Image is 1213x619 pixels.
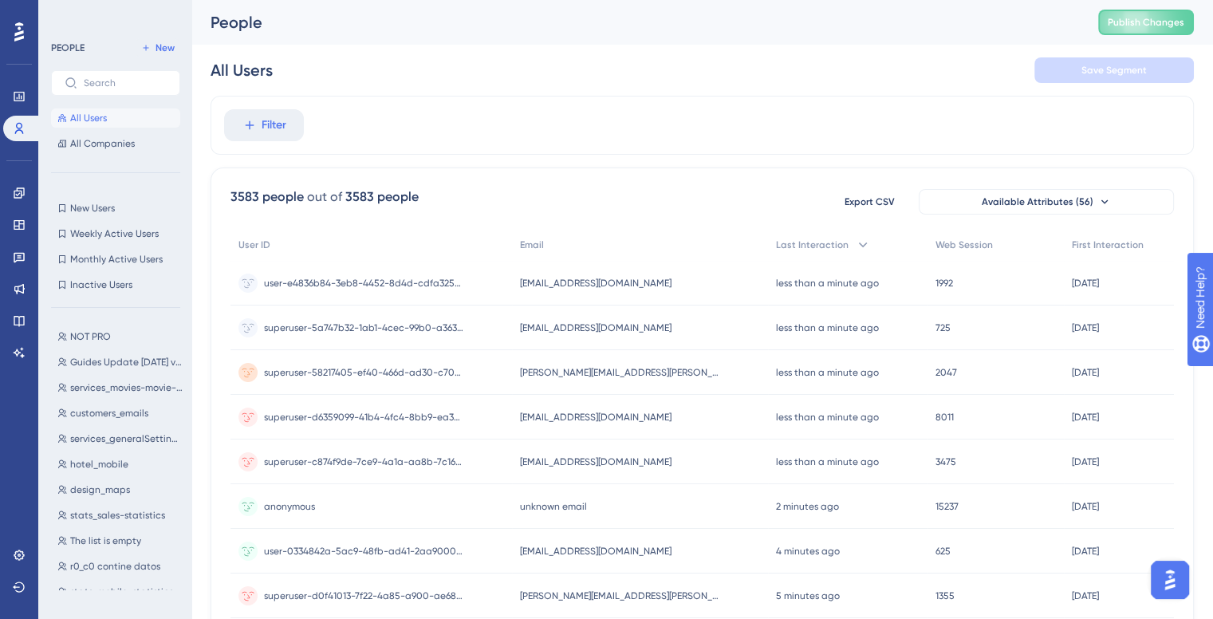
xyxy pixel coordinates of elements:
button: Filter [224,109,304,141]
span: anonymous [264,500,315,513]
span: superuser-d0f41013-7f22-4a85-a900-ae68ca6a3038 [264,589,463,602]
span: superuser-d6359099-41b4-4fc4-8bb9-ea346232d0fc [264,411,463,424]
button: NOT PRO [51,327,190,346]
span: superuser-c874f9de-7ce9-4a1a-aa8b-7c167936e7f3 [264,455,463,468]
span: Monthly Active Users [70,253,163,266]
button: Inactive Users [51,275,180,294]
button: All Users [51,108,180,128]
time: [DATE] [1072,590,1099,601]
time: [DATE] [1072,501,1099,512]
span: 725 [935,321,951,334]
time: less than a minute ago [776,456,879,467]
div: 3583 people [345,187,419,207]
button: customers_emails [51,404,190,423]
span: unknown email [520,500,587,513]
span: Save Segment [1081,64,1147,77]
time: [DATE] [1072,278,1099,289]
button: Save Segment [1034,57,1194,83]
button: Weekly Active Users [51,224,180,243]
span: The list is empty [70,534,141,547]
button: hotel_mobile [51,455,190,474]
input: Search [84,77,167,89]
span: [EMAIL_ADDRESS][DOMAIN_NAME] [520,277,671,290]
span: Email [520,239,544,251]
button: r0_c0 contine datos [51,557,190,576]
span: First Interaction [1072,239,1144,251]
time: [DATE] [1072,546,1099,557]
div: People [211,11,1058,34]
time: [DATE] [1072,367,1099,378]
button: stats_sales-statistics [51,506,190,525]
span: Publish Changes [1108,16,1184,29]
span: Weekly Active Users [70,227,159,240]
button: All Companies [51,134,180,153]
div: 3583 people [230,187,304,207]
span: [EMAIL_ADDRESS][DOMAIN_NAME] [520,411,671,424]
span: [PERSON_NAME][EMAIL_ADDRESS][PERSON_NAME][DOMAIN_NAME] [520,589,719,602]
span: 1992 [935,277,953,290]
time: 2 minutes ago [776,501,839,512]
span: superuser-5a747b32-1ab1-4cec-99b0-a36317b0e529 [264,321,463,334]
span: [EMAIL_ADDRESS][DOMAIN_NAME] [520,545,671,558]
span: 1355 [935,589,955,602]
span: Inactive Users [70,278,132,291]
span: stats_mobile-statistics [70,585,173,598]
button: stats_mobile-statistics [51,582,190,601]
span: design_maps [70,483,130,496]
button: design_maps [51,480,190,499]
time: [DATE] [1072,412,1099,423]
span: All Users [70,112,107,124]
button: Publish Changes [1098,10,1194,35]
span: user-0334842a-5ac9-48fb-ad41-2aa90009adc9 [264,545,463,558]
span: superuser-58217405-ef40-466d-ad30-c701832e98e2 [264,366,463,379]
span: user-e4836b84-3eb8-4452-8d4d-cdfa325c12ac [264,277,463,290]
div: PEOPLE [51,41,85,54]
span: New Users [70,202,115,215]
span: NOT PRO [70,330,111,343]
button: Guides Update [DATE] v4.89 [51,353,190,372]
button: New [136,38,180,57]
time: 4 minutes ago [776,546,840,557]
span: services_generalSettings MOVIES [70,432,183,445]
span: stats_sales-statistics [70,509,165,522]
time: less than a minute ago [776,322,879,333]
time: less than a minute ago [776,278,879,289]
span: customers_emails [70,407,148,420]
span: Need Help? [37,4,100,23]
time: [DATE] [1072,322,1099,333]
span: User ID [238,239,270,251]
button: Available Attributes (56) [919,189,1174,215]
span: [EMAIL_ADDRESS][DOMAIN_NAME] [520,455,671,468]
button: services_generalSettings MOVIES [51,429,190,448]
button: Export CSV [829,189,909,215]
span: Web Session [935,239,993,251]
span: 625 [935,545,951,558]
span: services_movies-movie-catalogue [70,381,183,394]
span: Export CSV [845,195,895,208]
span: 2047 [935,366,957,379]
span: All Companies [70,137,135,150]
time: less than a minute ago [776,412,879,423]
span: [EMAIL_ADDRESS][DOMAIN_NAME] [520,321,671,334]
time: 5 minutes ago [776,590,840,601]
div: All Users [211,59,273,81]
span: Guides Update [DATE] v4.89 [70,356,183,369]
span: New [156,41,175,54]
span: Filter [262,116,286,135]
button: New Users [51,199,180,218]
span: r0_c0 contine datos [70,560,160,573]
span: Available Attributes (56) [982,195,1093,208]
span: [PERSON_NAME][EMAIL_ADDRESS][PERSON_NAME][DOMAIN_NAME] [520,366,719,379]
span: 15237 [935,500,959,513]
button: Monthly Active Users [51,250,180,269]
button: The list is empty [51,531,190,550]
button: services_movies-movie-catalogue [51,378,190,397]
iframe: UserGuiding AI Assistant Launcher [1146,556,1194,604]
div: out of [307,187,342,207]
time: [DATE] [1072,456,1099,467]
span: 8011 [935,411,954,424]
time: less than a minute ago [776,367,879,378]
span: 3475 [935,455,956,468]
